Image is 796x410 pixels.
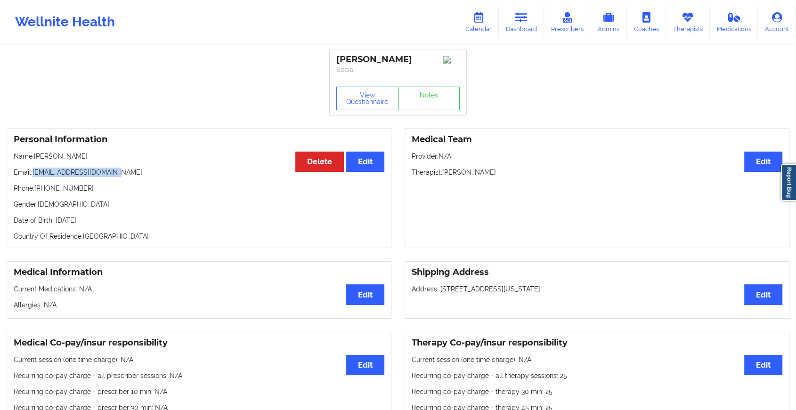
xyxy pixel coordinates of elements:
[14,284,384,294] p: Current Medications: N/A
[758,7,796,38] a: Account
[346,152,384,172] button: Edit
[14,371,384,380] p: Recurring co-pay charge - all prescriber sessions : N/A
[336,65,460,74] p: Social
[590,7,627,38] a: Admins
[14,134,384,145] h3: Personal Information
[781,164,796,201] a: Report Bug
[412,338,782,348] h3: Therapy Co-pay/insur responsibility
[412,152,782,161] p: Provider: N/A
[14,267,384,278] h3: Medical Information
[14,232,384,241] p: Country Of Residence: [GEOGRAPHIC_DATA]
[295,152,344,172] button: Delete
[346,355,384,375] button: Edit
[412,387,782,396] p: Recurring co-pay charge - therapy 30 min : 25
[443,56,460,64] img: Image%2Fplaceholer-image.png
[744,284,782,305] button: Edit
[627,7,666,38] a: Coaches
[666,7,710,38] a: Therapists
[14,216,384,225] p: Date of Birth: [DATE]
[14,355,384,364] p: Current session (one time charge): N/A
[336,87,398,110] button: View Questionnaire
[499,7,544,38] a: Dashboard
[710,7,758,38] a: Medications
[14,387,384,396] p: Recurring co-pay charge - prescriber 10 min : N/A
[14,300,384,310] p: Allergies: N/A
[14,200,384,209] p: Gender: [DEMOGRAPHIC_DATA]
[412,371,782,380] p: Recurring co-pay charge - all therapy sessions : 25
[14,152,384,161] p: Name: [PERSON_NAME]
[14,338,384,348] h3: Medical Co-pay/insur responsibility
[412,355,782,364] p: Current session (one time charge): N/A
[346,284,384,305] button: Edit
[336,54,460,65] div: [PERSON_NAME]
[14,184,384,193] p: Phone: [PHONE_NUMBER]
[412,134,782,145] h3: Medical Team
[14,168,384,177] p: Email: [EMAIL_ADDRESS][DOMAIN_NAME]
[744,355,782,375] button: Edit
[458,7,499,38] a: Calendar
[744,152,782,172] button: Edit
[544,7,591,38] a: Prescribers
[412,267,782,278] h3: Shipping Address
[398,87,460,110] a: Notes
[412,168,782,177] p: Therapist: [PERSON_NAME]
[412,284,782,294] p: Address: [STREET_ADDRESS][US_STATE]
